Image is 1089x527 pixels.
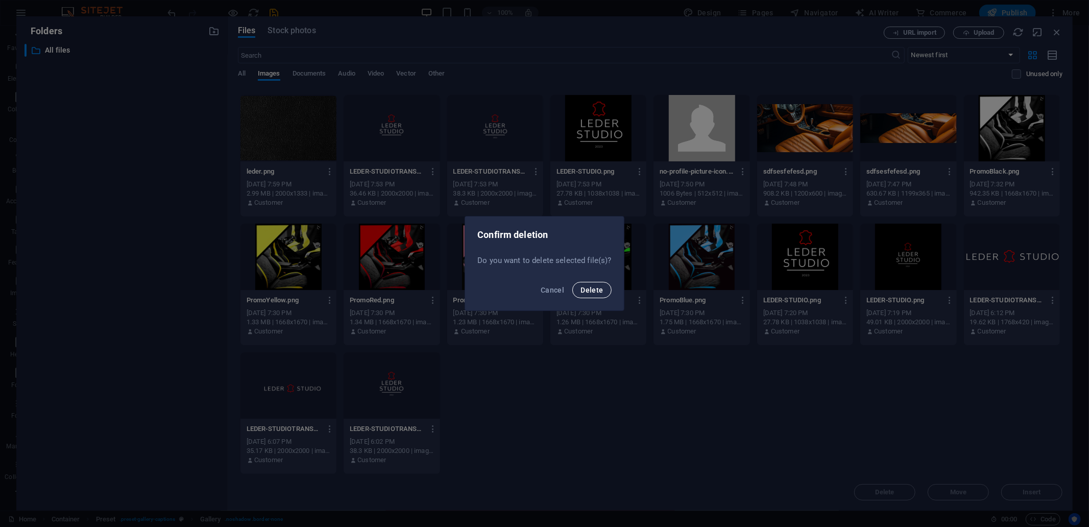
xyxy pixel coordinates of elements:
[477,255,612,266] p: Do you want to delete selected file(s)?
[477,229,612,241] h2: Confirm deletion
[580,286,603,294] span: Delete
[537,282,568,298] button: Cancel
[541,286,564,294] span: Cancel
[572,282,611,298] button: Delete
